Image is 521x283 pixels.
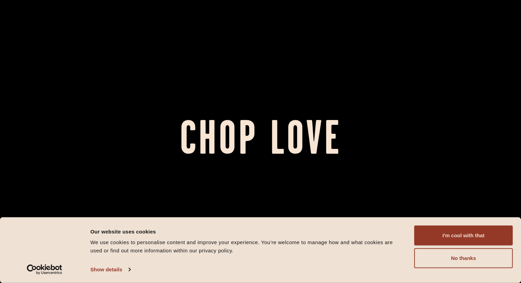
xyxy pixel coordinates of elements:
a: Usercentrics Cookiebot - opens in a new window [14,264,75,275]
div: We use cookies to personalise content and improve your experience. You're welcome to manage how a... [90,238,399,255]
button: No thanks [414,248,513,268]
button: I'm cool with that [414,226,513,246]
div: Our website uses cookies [90,227,399,236]
a: Show details [90,264,130,275]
